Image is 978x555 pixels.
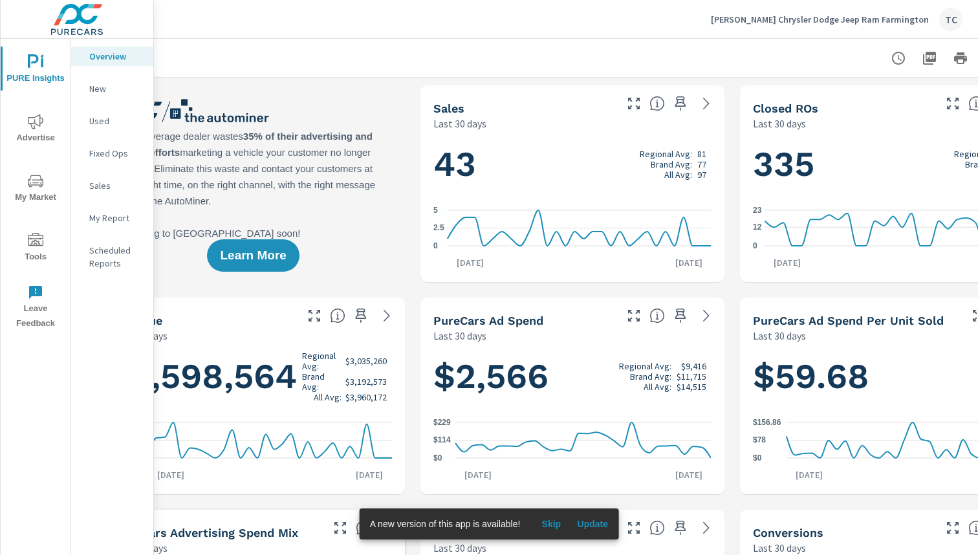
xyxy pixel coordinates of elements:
[356,520,371,536] span: This table looks at how you compare to the amount of budget you spend per channel as opposed to y...
[664,169,692,180] p: All Avg:
[114,351,392,402] h1: $1,598,564
[448,256,493,269] p: [DATE]
[939,8,962,31] div: TC
[697,149,706,159] p: 81
[89,179,143,192] p: Sales
[753,453,762,462] text: $0
[71,176,153,195] div: Sales
[330,517,351,538] button: Make Fullscreen
[351,305,371,326] span: Save this to your personalized report
[681,361,706,371] p: $9,416
[677,371,706,382] p: $11,715
[530,514,572,534] button: Skip
[89,82,143,95] p: New
[765,256,810,269] p: [DATE]
[455,468,501,481] p: [DATE]
[5,233,67,265] span: Tools
[347,468,392,481] p: [DATE]
[345,376,387,387] p: $3,192,573
[948,45,973,71] button: Print Report
[71,241,153,273] div: Scheduled Reports
[302,351,342,371] p: Regional Avg:
[433,436,451,445] text: $114
[649,96,665,111] span: Number of vehicles sold by the dealership over the selected date range. [Source: This data is sou...
[753,328,806,343] p: Last 30 days
[89,147,143,160] p: Fixed Ops
[433,116,486,131] p: Last 30 days
[71,144,153,163] div: Fixed Ops
[753,206,762,215] text: 23
[5,285,67,331] span: Leave Feedback
[649,308,665,323] span: Total cost of media for all PureCars channels for the selected dealership group over the selected...
[753,102,818,115] h5: Closed ROs
[711,14,929,25] p: [PERSON_NAME] Chrysler Dodge Jeep Ram Farmington
[433,102,464,115] h5: Sales
[942,93,963,114] button: Make Fullscreen
[536,518,567,530] span: Skip
[220,250,286,261] span: Learn More
[433,142,711,186] h1: 43
[677,382,706,392] p: $14,515
[376,305,397,326] a: See more details in report
[330,308,345,323] span: Total sales revenue over the selected date range. [Source: This data is sourced from the dealer’s...
[345,356,387,366] p: $3,035,260
[314,392,342,402] p: All Avg:
[433,206,438,215] text: 5
[71,79,153,98] div: New
[114,526,298,539] h5: PureCars Advertising Spend Mix
[89,244,143,270] p: Scheduled Reports
[787,468,832,481] p: [DATE]
[666,468,712,481] p: [DATE]
[753,436,766,445] text: $78
[89,114,143,127] p: Used
[942,517,963,538] button: Make Fullscreen
[370,519,521,529] span: A new version of this app is available!
[753,526,823,539] h5: Conversions
[696,517,717,538] a: See more details in report
[649,520,665,536] span: A rolling 30 day total of daily Shoppers on the dealership website, averaged over the selected da...
[71,208,153,228] div: My Report
[753,223,762,232] text: 12
[577,518,608,530] span: Update
[696,305,717,326] a: See more details in report
[5,173,67,205] span: My Market
[433,418,451,427] text: $229
[433,314,543,327] h5: PureCars Ad Spend
[696,93,717,114] a: See more details in report
[644,382,671,392] p: All Avg:
[5,54,67,86] span: PURE Insights
[670,305,691,326] span: Save this to your personalized report
[345,392,387,402] p: $3,960,172
[1,39,71,336] div: nav menu
[651,159,692,169] p: Brand Avg:
[572,514,613,534] button: Update
[304,305,325,326] button: Make Fullscreen
[302,371,342,392] p: Brand Avg:
[71,111,153,131] div: Used
[697,169,706,180] p: 97
[697,159,706,169] p: 77
[753,116,806,131] p: Last 30 days
[89,212,143,224] p: My Report
[207,239,299,272] button: Learn More
[917,45,942,71] button: "Export Report to PDF"
[624,517,644,538] button: Make Fullscreen
[666,256,712,269] p: [DATE]
[433,453,442,462] text: $0
[624,93,644,114] button: Make Fullscreen
[71,47,153,66] div: Overview
[89,50,143,63] p: Overview
[670,93,691,114] span: Save this to your personalized report
[670,517,691,538] span: Save this to your personalized report
[753,314,944,327] h5: PureCars Ad Spend Per Unit Sold
[433,224,444,233] text: 2.5
[5,114,67,146] span: Advertise
[753,241,757,250] text: 0
[630,371,671,382] p: Brand Avg:
[148,468,193,481] p: [DATE]
[624,305,644,326] button: Make Fullscreen
[433,241,438,250] text: 0
[753,418,781,427] text: $156.86
[619,361,671,371] p: Regional Avg:
[640,149,692,159] p: Regional Avg:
